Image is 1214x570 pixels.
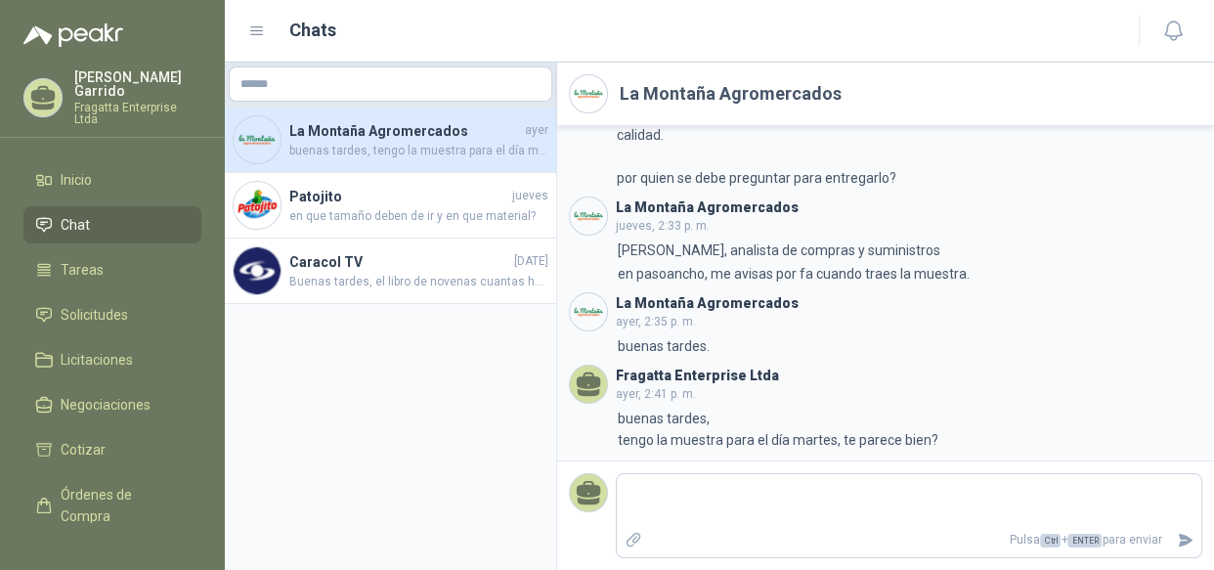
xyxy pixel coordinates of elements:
[74,70,201,98] p: [PERSON_NAME] Garrido
[61,304,128,326] span: Solicitudes
[225,108,556,173] a: Company LogoLa Montaña Agromercadosayerbuenas tardes, tengo la muestra para el día martes, te par...
[23,296,201,333] a: Solicitudes
[61,349,133,371] span: Licitaciones
[61,214,90,236] span: Chat
[1040,534,1061,548] span: Ctrl
[289,142,548,160] span: buenas tardes, tengo la muestra para el día martes, te parece bien?
[289,186,508,207] h4: Patojito
[616,387,696,401] span: ayer, 2:41 p. m.
[616,371,779,381] h3: Fragatta Enterprise Ltda
[225,239,556,304] a: Company LogoCaracol TV[DATE]Buenas tardes, el libro de novenas cuantas hojas tiene?, material y a...
[570,197,607,235] img: Company Logo
[618,408,938,451] p: buenas tardes, tengo la muestra para el día martes, te parece bien?
[61,394,151,416] span: Negociaciones
[234,116,281,163] img: Company Logo
[289,251,510,273] h4: Caracol TV
[525,121,548,140] span: ayer
[618,263,970,285] p: en pasoancho, me avisas por fa cuando traes la muestra.
[618,335,710,357] p: buenas tardes.
[289,207,548,226] span: en que tamaño deben de ir y en que material?
[1169,523,1201,557] button: Enviar
[289,17,336,44] h1: Chats
[512,187,548,205] span: jueves
[618,240,940,261] p: [PERSON_NAME], analista de compras y suministros
[61,439,106,460] span: Cotizar
[23,161,201,198] a: Inicio
[617,103,1202,189] p: vamos a realizar la muestra con otro diseño que tenemos y te lo envío para que revises la calidad...
[23,431,201,468] a: Cotizar
[616,219,710,233] span: jueves, 2:33 p. m.
[61,484,183,527] span: Órdenes de Compra
[225,173,556,239] a: Company LogoPatojitojuevesen que tamaño deben de ir y en que material?
[570,293,607,330] img: Company Logo
[570,75,607,112] img: Company Logo
[74,102,201,125] p: Fragatta Enterprise Ltda
[616,202,799,213] h3: La Montaña Agromercados
[617,523,650,557] label: Adjuntar archivos
[61,169,92,191] span: Inicio
[616,298,799,309] h3: La Montaña Agromercados
[23,206,201,243] a: Chat
[23,341,201,378] a: Licitaciones
[234,247,281,294] img: Company Logo
[289,120,521,142] h4: La Montaña Agromercados
[23,386,201,423] a: Negociaciones
[620,80,842,108] h2: La Montaña Agromercados
[234,182,281,229] img: Company Logo
[1067,534,1102,548] span: ENTER
[650,523,1170,557] p: Pulsa + para enviar
[23,251,201,288] a: Tareas
[23,476,201,535] a: Órdenes de Compra
[61,259,104,281] span: Tareas
[514,252,548,271] span: [DATE]
[23,23,123,47] img: Logo peakr
[289,273,548,291] span: Buenas tardes, el libro de novenas cuantas hojas tiene?, material y a cuantas tintas la impresión...
[616,315,696,329] span: ayer, 2:35 p. m.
